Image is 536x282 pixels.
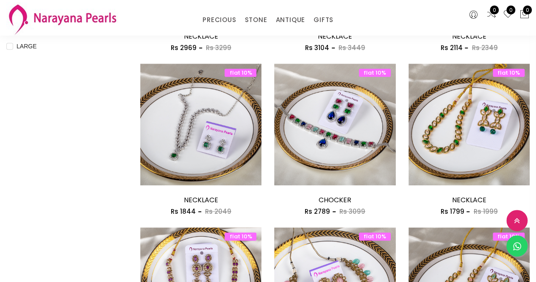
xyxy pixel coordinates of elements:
[472,43,497,52] span: Rs 2349
[305,207,330,216] span: Rs 2789
[171,207,196,216] span: Rs 1844
[440,43,462,52] span: Rs 2114
[493,232,525,240] span: flat 10%
[473,207,497,216] span: Rs 1999
[244,14,267,26] a: STONE
[339,207,365,216] span: Rs 3099
[318,31,352,41] a: NECKLACE
[519,9,530,20] button: 0
[13,42,40,51] span: LARGE
[486,9,497,20] a: 0
[203,14,236,26] a: PRECIOUS
[359,69,391,77] span: flat 10%
[452,31,486,41] a: NECKLACE
[506,6,515,14] span: 0
[339,43,365,52] span: Rs 3449
[493,69,525,77] span: flat 10%
[503,9,513,20] a: 0
[319,195,351,205] a: CHOCKER
[523,6,532,14] span: 0
[206,43,231,52] span: Rs 3299
[305,43,329,52] span: Rs 3104
[275,14,305,26] a: ANTIQUE
[225,69,256,77] span: flat 10%
[184,195,218,205] a: NECKLACE
[314,14,333,26] a: GIFTS
[490,6,499,14] span: 0
[171,43,197,52] span: Rs 2969
[359,232,391,240] span: flat 10%
[440,207,464,216] span: Rs 1799
[184,31,218,41] a: NECKLACE
[205,207,231,216] span: Rs 2049
[225,232,256,240] span: flat 10%
[452,195,486,205] a: NECKLACE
